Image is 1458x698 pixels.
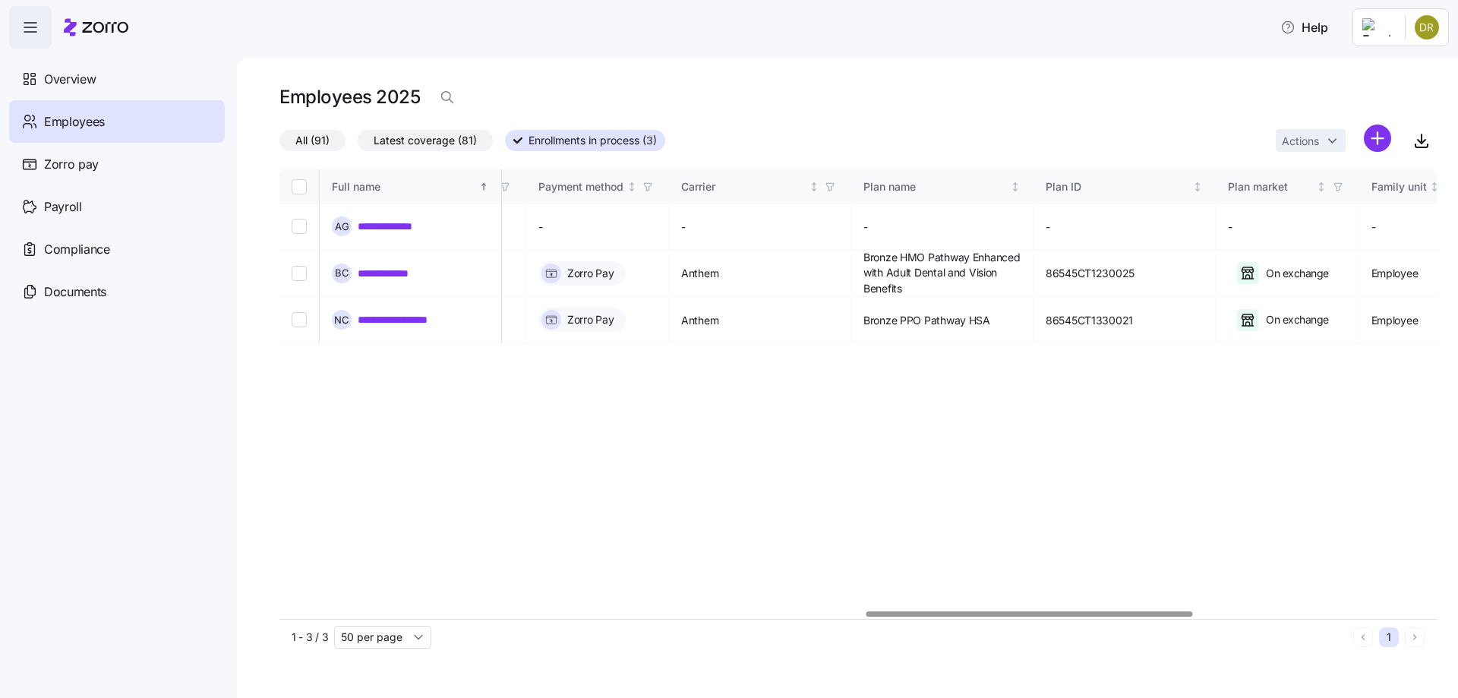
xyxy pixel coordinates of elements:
[332,178,476,195] div: Full name
[9,228,225,270] a: Compliance
[1429,182,1440,192] div: Not sorted
[863,313,990,328] span: Bronze PPO Pathway HSA
[44,283,106,302] span: Documents
[681,313,718,328] span: Anthem
[1364,125,1391,152] svg: add icon
[292,312,307,327] input: Select record 3
[1316,182,1327,192] div: Not sorted
[1216,169,1359,204] th: Plan marketNot sorted
[809,182,819,192] div: Not sorted
[1405,627,1425,647] button: Next page
[1046,220,1050,235] span: -
[538,178,623,195] div: Payment method
[1276,129,1346,152] button: Actions
[1216,204,1359,250] td: -
[1282,136,1319,147] span: Actions
[1371,220,1376,235] span: -
[292,266,307,281] input: Select record 2
[1034,169,1216,204] th: Plan IDNot sorted
[863,220,868,235] span: -
[334,315,349,325] span: N C
[681,220,686,235] span: -
[279,85,420,109] h1: Employees 2025
[681,266,718,281] span: Anthem
[320,169,502,204] th: Full nameSorted ascending
[292,630,328,645] span: 1 - 3 / 3
[1228,178,1314,195] div: Plan market
[1046,178,1190,195] div: Plan ID
[335,268,349,278] span: B C
[44,240,110,259] span: Compliance
[1379,627,1399,647] button: 1
[292,179,307,194] input: Select all records
[1280,18,1328,36] span: Help
[669,169,851,204] th: CarrierNot sorted
[478,182,489,192] div: Sorted ascending
[292,219,307,234] input: Select record 1
[295,131,330,150] span: All (91)
[626,182,637,192] div: Not sorted
[44,70,96,89] span: Overview
[44,112,105,131] span: Employees
[44,197,82,216] span: Payroll
[1371,313,1419,328] span: Employee
[1362,18,1393,36] img: Employer logo
[9,185,225,228] a: Payroll
[567,266,614,281] span: Zorro Pay
[9,143,225,185] a: Zorro pay
[1192,182,1203,192] div: Not sorted
[9,270,225,313] a: Documents
[9,58,225,100] a: Overview
[851,169,1034,204] th: Plan nameNot sorted
[526,169,669,204] th: Payment methodNot sorted
[1046,313,1133,328] span: 86545CT1330021
[335,222,349,232] span: A G
[1010,182,1021,192] div: Not sorted
[1261,266,1329,281] span: On exchange
[567,312,614,327] span: Zorro Pay
[863,178,1008,195] div: Plan name
[1353,627,1373,647] button: Previous page
[9,100,225,143] a: Employees
[526,204,669,250] td: -
[1046,266,1135,281] span: 86545CT1230025
[374,131,477,150] span: Latest coverage (81)
[1371,178,1427,195] div: Family unit
[863,250,1021,296] span: Bronze HMO Pathway Enhanced with Adult Dental and Vision Benefits
[1371,266,1419,281] span: Employee
[1268,12,1340,43] button: Help
[1415,15,1439,39] img: 40ad116dccb5d6d3fab9fdf429a224e6
[44,155,99,174] span: Zorro pay
[1261,312,1329,327] span: On exchange
[529,131,657,150] span: Enrollments in process (3)
[681,178,806,195] div: Carrier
